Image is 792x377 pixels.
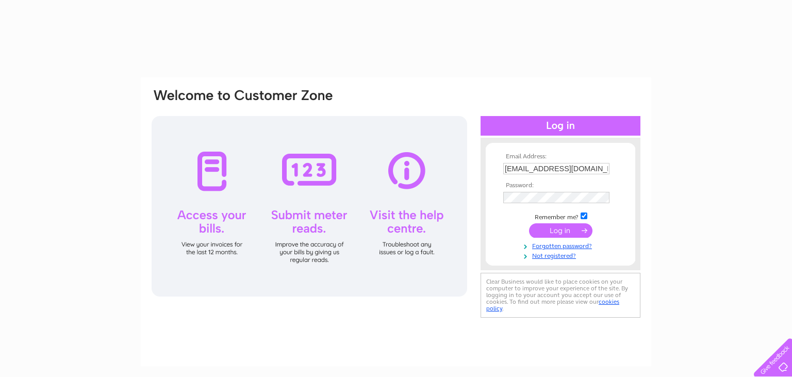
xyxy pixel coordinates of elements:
[486,298,619,312] a: cookies policy
[501,153,620,160] th: Email Address:
[503,240,620,250] a: Forgotten password?
[481,273,640,318] div: Clear Business would like to place cookies on your computer to improve your experience of the sit...
[501,182,620,189] th: Password:
[503,250,620,260] a: Not registered?
[501,211,620,221] td: Remember me?
[529,223,592,238] input: Submit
